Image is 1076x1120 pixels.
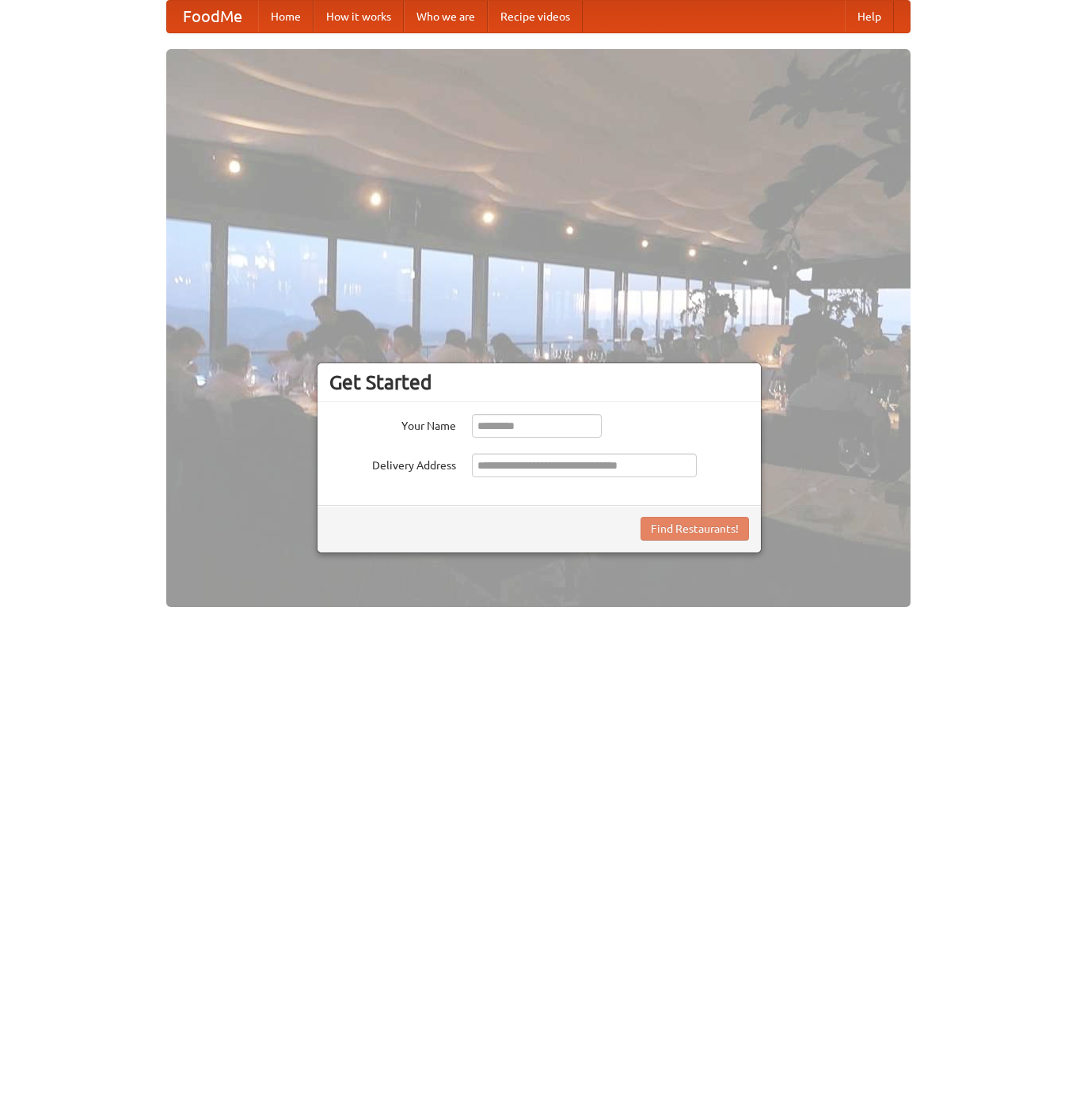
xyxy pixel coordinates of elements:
[488,1,583,32] a: Recipe videos
[329,414,456,434] label: Your Name
[641,517,749,541] button: Find Restaurants!
[314,1,404,32] a: How it works
[404,1,488,32] a: Who we are
[167,1,258,32] a: FoodMe
[845,1,894,32] a: Help
[329,370,749,394] h3: Get Started
[329,454,456,473] label: Delivery Address
[258,1,314,32] a: Home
